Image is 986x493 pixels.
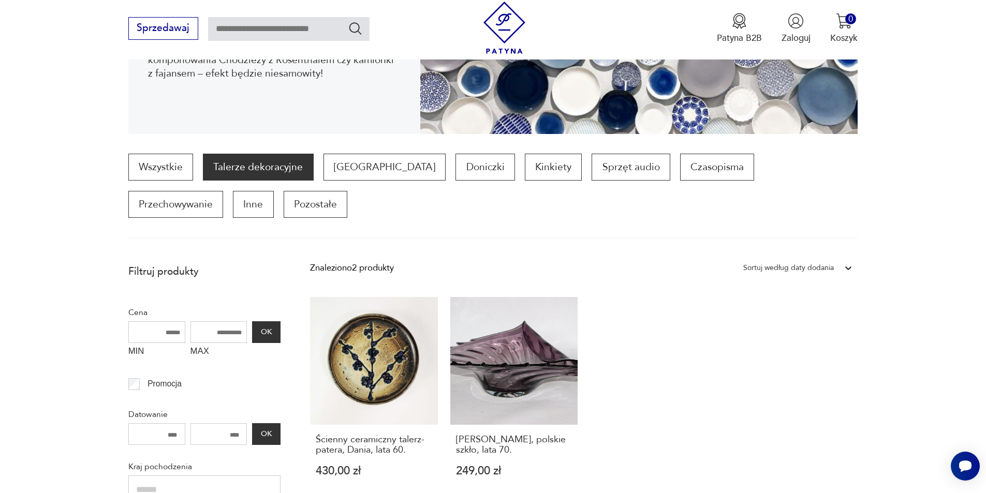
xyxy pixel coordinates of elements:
[128,408,281,421] p: Datowanie
[128,306,281,319] p: Cena
[128,154,193,181] a: Wszystkie
[478,2,531,54] img: Patyna - sklep z meblami i dekoracjami vintage
[845,13,856,24] div: 0
[788,13,804,29] img: Ikonka użytkownika
[717,13,762,44] a: Ikona medaluPatyna B2B
[128,343,185,363] label: MIN
[592,154,670,181] a: Sprzęt audio
[252,423,280,445] button: OK
[731,13,747,29] img: Ikona medalu
[310,261,394,275] div: Znaleziono 2 produkty
[836,13,852,29] img: Ikona koszyka
[782,13,811,44] button: Zaloguj
[456,435,572,456] h3: [PERSON_NAME], polskie szkło, lata 70.
[456,466,572,476] p: 249,00 zł
[830,13,858,44] button: 0Koszyk
[525,154,582,181] a: Kinkiety
[148,377,182,391] p: Promocja
[782,32,811,44] p: Zaloguj
[203,154,313,181] a: Talerze dekoracyjne
[680,154,754,181] a: Czasopisma
[128,17,198,40] button: Sprzedawaj
[128,191,223,218] a: Przechowywanie
[717,32,762,44] p: Patyna B2B
[128,25,198,33] a: Sprzedawaj
[233,191,273,218] a: Inne
[316,466,432,476] p: 430,00 zł
[348,21,363,36] button: Szukaj
[252,321,280,343] button: OK
[284,191,347,218] a: Pozostałe
[128,460,281,473] p: Kraj pochodzenia
[323,154,446,181] a: [GEOGRAPHIC_DATA]
[316,435,432,456] h3: Ścienny ceramiczny talerz- patera, Dania, lata 60.
[455,154,514,181] a: Doniczki
[951,452,980,481] iframe: Smartsupp widget button
[717,13,762,44] button: Patyna B2B
[830,32,858,44] p: Koszyk
[190,343,247,363] label: MAX
[128,265,281,278] p: Filtruj produkty
[743,261,834,275] div: Sortuj według daty dodania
